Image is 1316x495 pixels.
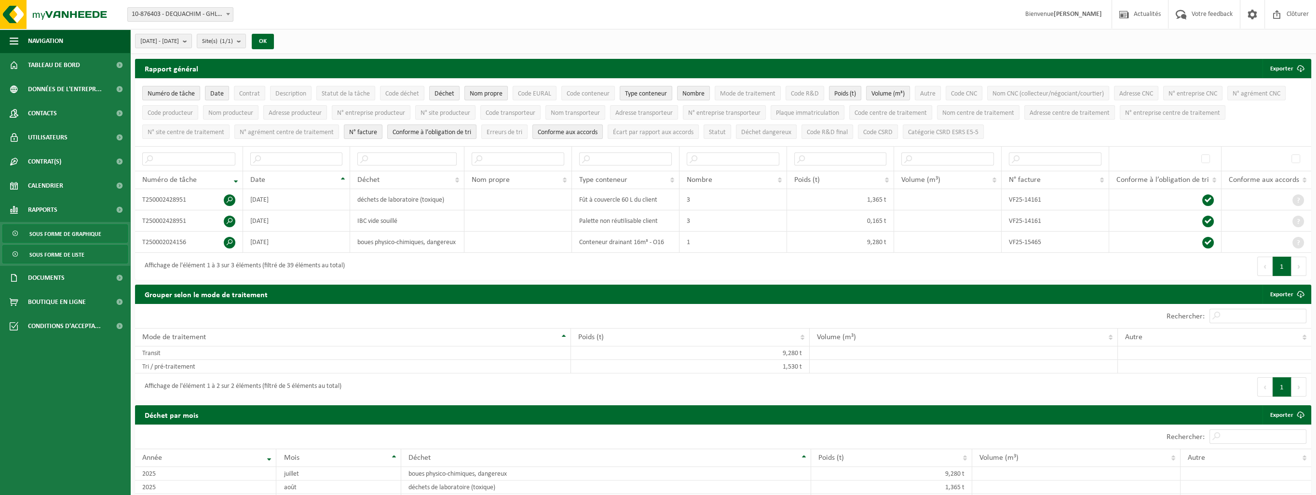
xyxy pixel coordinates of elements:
[818,454,844,462] span: Poids (t)
[127,7,233,22] span: 10-876403 - DEQUACHIM - GHLIN
[480,105,541,120] button: Code transporteurCode transporteur: Activate to sort
[937,105,1019,120] button: Nom centre de traitementNom centre de traitement: Activate to sort
[28,29,63,53] span: Navigation
[464,86,508,100] button: Nom propreNom propre: Activate to sort
[470,90,502,97] span: Nom propre
[1167,433,1205,441] label: Rechercher:
[572,210,679,232] td: Palette non réutilisable client
[332,105,410,120] button: N° entreprise producteurN° entreprise producteur: Activate to sort
[679,210,787,232] td: 3
[942,110,1014,117] span: Nom centre de traitement
[1291,377,1306,397] button: Next
[263,105,327,120] button: Adresse producteurAdresse producteur: Activate to sort
[357,176,380,184] span: Déchet
[620,86,672,100] button: Type conteneurType conteneur: Activate to sort
[28,53,80,77] span: Tableau de bord
[801,124,853,139] button: Code R&D finalCode R&amp;D final: Activate to sort
[140,258,345,275] div: Affichage de l'élément 1 à 3 sur 3 éléments (filtré de 39 éléments au total)
[276,467,401,481] td: juillet
[220,38,233,44] count: (1/1)
[350,232,464,253] td: boues physico-chimiques, dangereux
[1273,257,1291,276] button: 1
[866,86,910,100] button: Volume (m³)Volume (m³): Activate to sort
[148,110,193,117] span: Code producteur
[486,110,535,117] span: Code transporteur
[208,110,253,117] span: Nom producteur
[578,333,604,341] span: Poids (t)
[1125,110,1220,117] span: N° entreprise centre de traitement
[210,90,224,97] span: Date
[704,124,731,139] button: StatutStatut: Activate to sort
[741,129,791,136] span: Déchet dangereux
[202,34,233,49] span: Site(s)
[142,105,198,120] button: Code producteurCode producteur: Activate to sort
[787,189,894,210] td: 1,365 t
[401,481,812,494] td: déchets de laboratoire (toxique)
[243,210,350,232] td: [DATE]
[135,232,243,253] td: T250002024156
[135,405,208,424] h2: Déchet par mois
[28,290,86,314] span: Boutique en ligne
[1273,377,1291,397] button: 1
[1262,59,1310,78] button: Exporter
[720,90,775,97] span: Mode de traitement
[135,210,243,232] td: T250002428951
[385,90,419,97] span: Code déchet
[28,198,57,222] span: Rapports
[987,86,1109,100] button: Nom CNC (collecteur/négociant/courtier)Nom CNC (collecteur/négociant/courtier): Activate to sort
[387,124,476,139] button: Conforme à l’obligation de tri : Activate to sort
[135,346,571,360] td: Transit
[128,8,233,21] span: 10-876403 - DEQUACHIM - GHLIN
[571,346,809,360] td: 9,280 t
[276,481,401,494] td: août
[608,124,699,139] button: Écart par rapport aux accordsÉcart par rapport aux accords: Activate to sort
[871,90,905,97] span: Volume (m³)
[203,105,258,120] button: Nom producteurNom producteur: Activate to sort
[28,314,101,338] span: Conditions d'accepta...
[855,110,927,117] span: Code centre de traitement
[344,124,382,139] button: N° factureN° facture: Activate to sort
[736,124,797,139] button: Déchet dangereux : Activate to sort
[481,124,528,139] button: Erreurs de triErreurs de tri: Activate to sort
[1227,86,1286,100] button: N° agrément CNCN° agrément CNC: Activate to sort
[615,110,673,117] span: Adresse transporteur
[817,333,856,341] span: Volume (m³)
[776,110,839,117] span: Plaque immatriculation
[1002,210,1109,232] td: VF25-14161
[284,454,299,462] span: Mois
[1233,90,1280,97] span: N° agrément CNC
[567,90,610,97] span: Code conteneur
[2,245,128,263] a: Sous forme de liste
[140,34,179,49] span: [DATE] - [DATE]
[29,246,84,264] span: Sous forme de liste
[1002,232,1109,253] td: VF25-15465
[142,333,206,341] span: Mode de traitement
[908,129,978,136] span: Catégorie CSRD ESRS E5-5
[350,210,464,232] td: IBC vide souillé
[786,86,824,100] button: Code R&DCode R&amp;D: Activate to sort
[946,86,982,100] button: Code CNCCode CNC: Activate to sort
[1116,176,1209,184] span: Conforme à l’obligation de tri
[135,34,192,48] button: [DATE] - [DATE]
[205,86,229,100] button: DateDate: Activate to sort
[28,150,61,174] span: Contrat(s)
[915,86,941,100] button: AutreAutre: Activate to sort
[794,176,820,184] span: Poids (t)
[28,125,68,150] span: Utilisateurs
[1009,176,1041,184] span: N° facture
[243,189,350,210] td: [DATE]
[322,90,370,97] span: Statut de la tâche
[239,90,260,97] span: Contrat
[487,129,522,136] span: Erreurs de tri
[992,90,1104,97] span: Nom CNC (collecteur/négociant/courtier)
[1163,86,1222,100] button: N° entreprise CNCN° entreprise CNC: Activate to sort
[677,86,710,100] button: NombreNombre: Activate to sort
[679,232,787,253] td: 1
[1257,377,1273,397] button: Previous
[252,34,274,49] button: OK
[901,176,940,184] span: Volume (m³)
[148,90,195,97] span: Numéro de tâche
[572,232,679,253] td: Conteneur drainant 16m³ - O16
[142,176,197,184] span: Numéro de tâche
[1030,110,1110,117] span: Adresse centre de traitement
